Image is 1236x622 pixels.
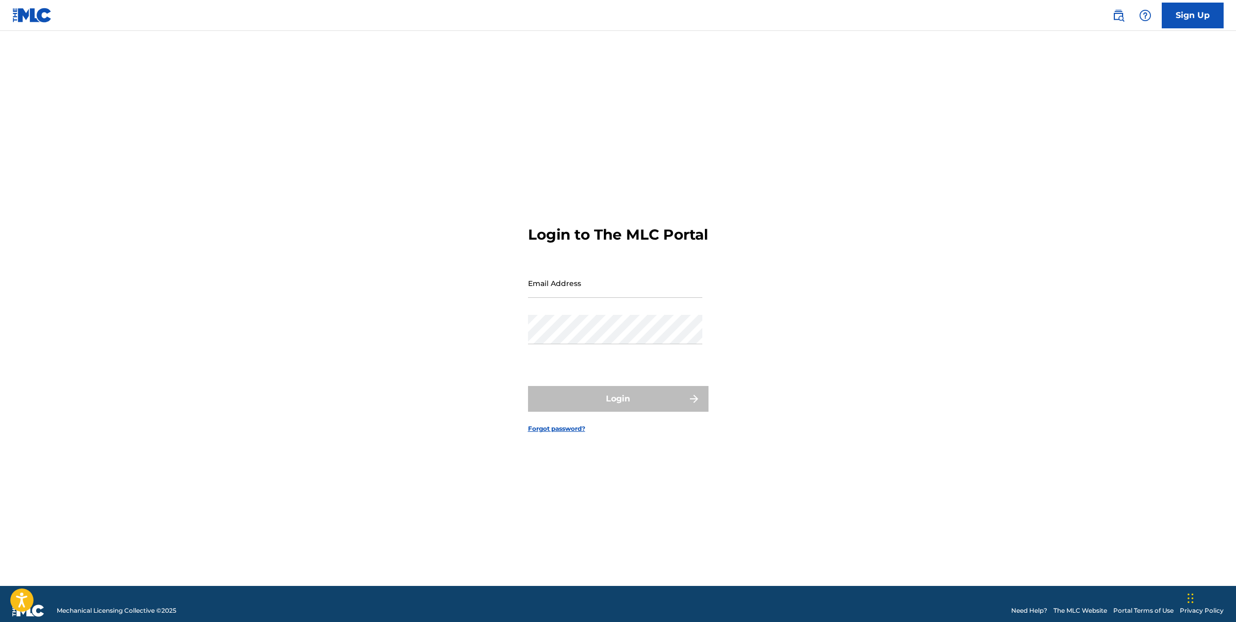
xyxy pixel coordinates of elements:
[1135,5,1156,26] div: Help
[1139,9,1151,22] img: help
[528,226,708,244] h3: Login to The MLC Portal
[528,424,585,433] a: Forgot password?
[12,8,52,23] img: MLC Logo
[1011,606,1047,615] a: Need Help?
[1162,3,1224,28] a: Sign Up
[1184,573,1236,622] iframe: Chat Widget
[1113,606,1174,615] a: Portal Terms of Use
[1112,9,1125,22] img: search
[1188,583,1194,614] div: Drag
[1108,5,1129,26] a: Public Search
[1180,606,1224,615] a: Privacy Policy
[1053,606,1107,615] a: The MLC Website
[57,606,176,615] span: Mechanical Licensing Collective © 2025
[12,604,44,617] img: logo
